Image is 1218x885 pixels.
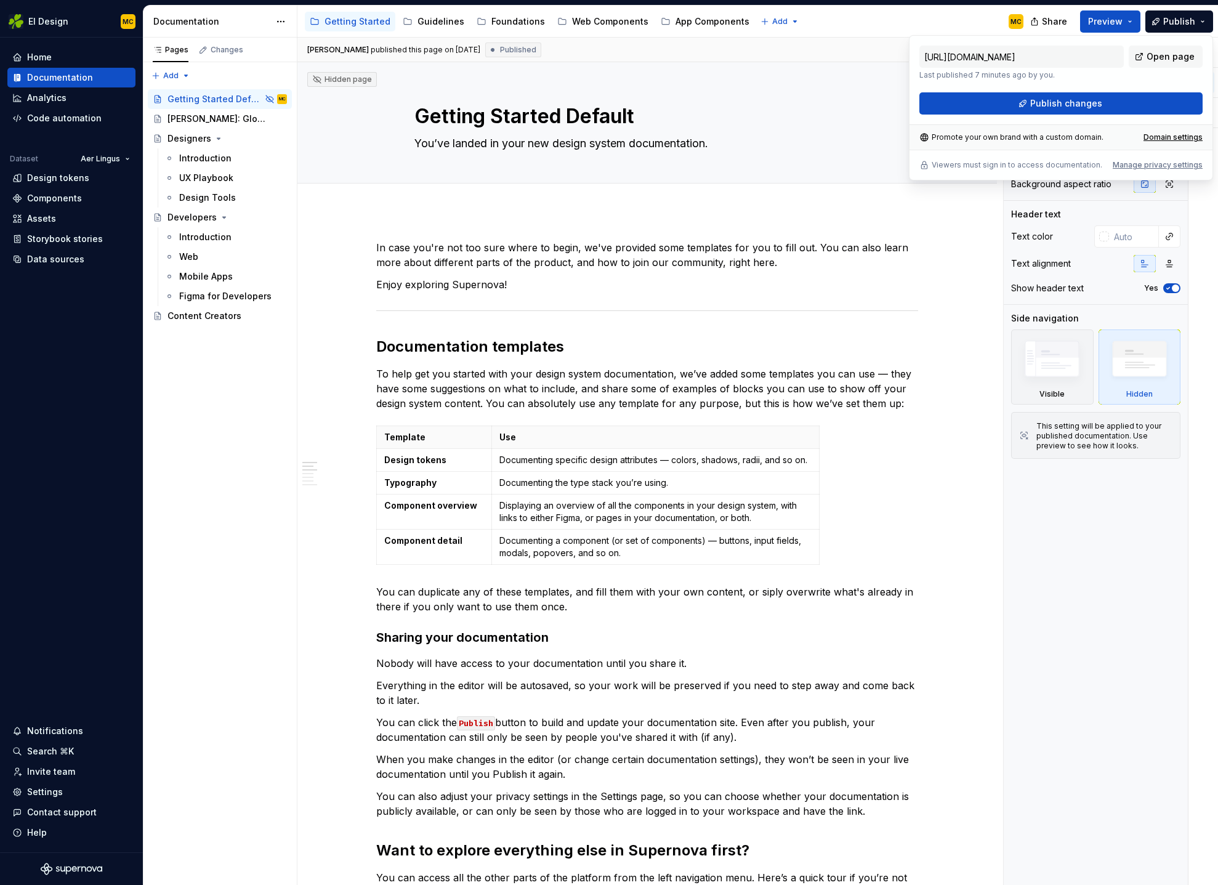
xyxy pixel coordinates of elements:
div: Figma for Developers [179,290,272,302]
div: MC [279,93,286,105]
p: Documenting specific design attributes — colors, shadows, radii, and so on. [499,454,811,466]
p: Last published 7 minutes ago by you. [919,70,1124,80]
div: Visible [1039,389,1065,399]
div: Storybook stories [27,233,103,245]
div: Hidden page [312,75,372,84]
div: Side navigation [1011,312,1079,325]
div: This setting will be applied to your published documentation. Use preview to see how it looks. [1036,421,1172,451]
a: Data sources [7,249,135,269]
div: App Components [676,15,749,28]
button: Publish [1145,10,1213,33]
button: Preview [1080,10,1140,33]
div: Notifications [27,725,83,737]
a: Home [7,47,135,67]
span: Add [772,17,788,26]
div: Components [27,192,82,204]
div: Home [27,51,52,63]
p: To help get you started with your design system documentation, we’ve added some templates you can... [376,366,918,411]
p: Documenting the type stack you’re using. [499,477,811,489]
a: Designers [148,129,292,148]
div: published this page on [DATE] [371,45,480,55]
a: Code automation [7,108,135,128]
button: Publish changes [919,92,1203,115]
div: Assets [27,212,56,225]
div: Foundations [491,15,545,28]
div: MC [123,17,134,26]
div: Page tree [148,89,292,326]
a: Getting Started [305,12,395,31]
p: Use [499,431,811,443]
div: Hidden [1099,329,1181,405]
div: Web [179,251,198,263]
div: Documentation [27,71,93,84]
p: You can duplicate any of these templates, and fill them with your own content, or siply overwrite... [376,584,918,614]
div: Analytics [27,92,67,104]
p: Enjoy exploring Supernova! [376,277,918,292]
span: Publish [1163,15,1195,28]
div: Text alignment [1011,257,1071,270]
div: Mobile Apps [179,270,233,283]
div: Design Tools [179,192,236,204]
div: [PERSON_NAME]: Global Experience Language [167,113,269,125]
div: Invite team [27,766,75,778]
button: Help [7,823,135,843]
div: Developers [167,211,217,224]
div: Page tree [305,9,754,34]
p: Nobody will have access to your documentation until you share it. [376,656,918,671]
div: Settings [27,786,63,798]
a: Settings [7,782,135,802]
div: Changes [211,45,243,55]
a: Components [7,188,135,208]
span: Aer Lingus [81,154,120,164]
div: Getting Started [325,15,390,28]
div: Search ⌘K [27,745,74,758]
a: Domain settings [1143,132,1203,142]
div: UX Playbook [179,172,233,184]
div: Background aspect ratio [1011,178,1111,190]
a: Documentation [7,68,135,87]
strong: Component overview [384,500,477,511]
code: Publish [457,716,495,730]
a: Mobile Apps [159,267,292,286]
div: Code automation [27,112,102,124]
h2: Documentation templates [376,337,918,357]
a: Figma for Developers [159,286,292,306]
div: Design tokens [27,172,89,184]
span: [PERSON_NAME] [307,45,369,55]
a: Assets [7,209,135,228]
a: Web Components [552,12,653,31]
div: Introduction [179,231,232,243]
h3: Sharing your documentation [376,629,918,646]
h2: Want to explore everything else in Supernova first? [376,841,918,860]
div: Visible [1011,329,1094,405]
a: Supernova Logo [41,863,102,875]
button: Contact support [7,802,135,822]
a: UX Playbook [159,168,292,188]
p: You can also adjust your privacy settings in the Settings page, so you can choose whether your do... [376,789,918,818]
a: Guidelines [398,12,469,31]
div: Hidden [1126,389,1153,399]
div: Web Components [572,15,648,28]
strong: Design tokens [384,455,446,465]
div: Designers [167,132,211,145]
a: Introduction [159,227,292,247]
p: In case you're not too sure where to begin, we've provided some templates for you to fill out. Yo... [376,240,918,270]
a: Introduction [159,148,292,168]
button: Add [148,67,194,84]
a: Getting Started DefaultMC [148,89,292,109]
p: Viewers must sign in to access documentation. [932,160,1102,170]
strong: Component detail [384,535,462,546]
button: Aer Lingus [75,150,135,168]
div: EI Design [28,15,68,28]
div: Contact support [27,806,97,818]
a: Web [159,247,292,267]
div: Data sources [27,253,84,265]
span: Preview [1088,15,1123,28]
div: Getting Started Default [167,93,261,105]
button: Search ⌘K [7,742,135,761]
button: Share [1024,10,1075,33]
a: Invite team [7,762,135,782]
span: Published [500,45,536,55]
div: Text color [1011,230,1053,243]
div: Help [27,826,47,839]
